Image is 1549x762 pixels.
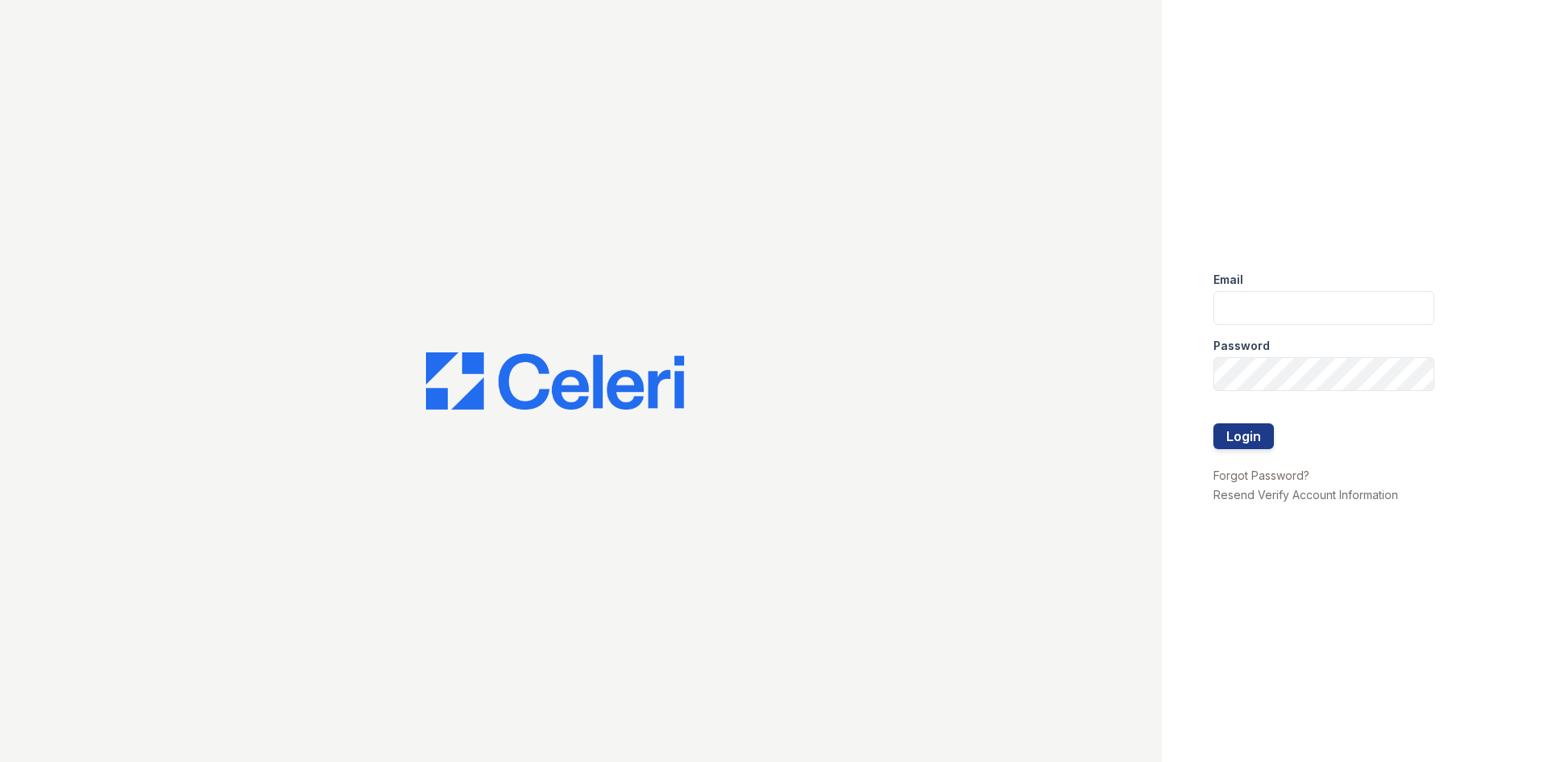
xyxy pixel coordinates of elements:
[426,352,684,410] img: CE_Logo_Blue-a8612792a0a2168367f1c8372b55b34899dd931a85d93a1a3d3e32e68fde9ad4.png
[1213,488,1398,502] a: Resend Verify Account Information
[1213,468,1309,482] a: Forgot Password?
[1213,423,1274,449] button: Login
[1213,338,1270,354] label: Password
[1213,272,1243,288] label: Email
